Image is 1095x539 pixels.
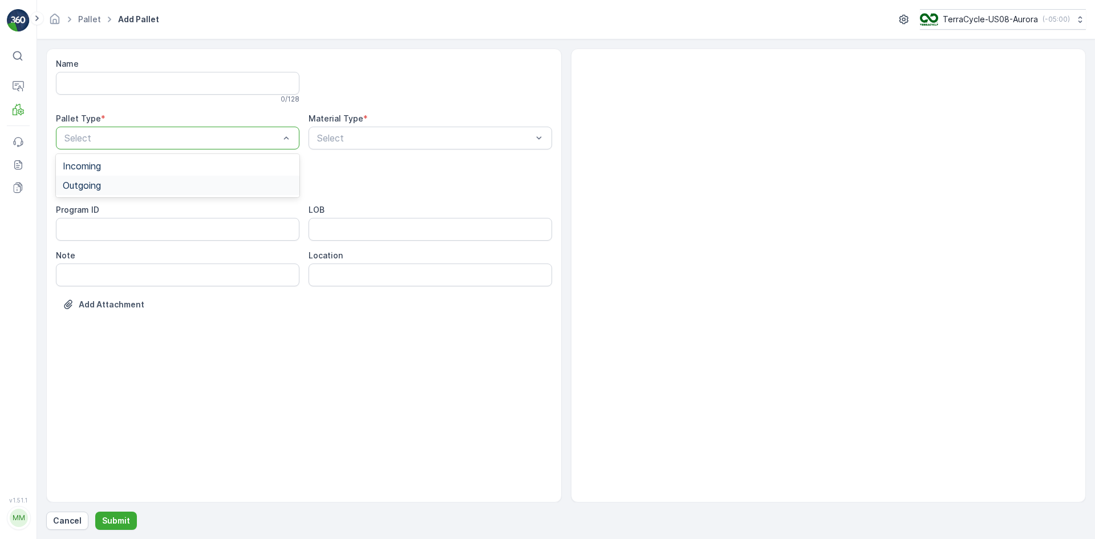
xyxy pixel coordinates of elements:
label: Material Type [309,114,363,123]
span: v 1.51.1 [7,497,30,504]
img: image_ci7OI47.png [920,13,938,26]
span: Incoming [63,161,101,171]
label: Location [309,250,343,260]
a: Homepage [48,17,61,27]
button: Upload File [56,295,151,314]
label: Program ID [56,205,99,214]
label: Pallet Type [56,114,101,123]
label: Note [56,250,75,260]
p: Select [64,131,279,145]
img: logo [7,9,30,32]
button: MM [7,506,30,530]
span: Outgoing [63,180,101,191]
a: Pallet [78,14,101,24]
button: Cancel [46,512,88,530]
p: Submit [102,515,130,526]
p: Select [317,131,532,145]
p: ( -05:00 ) [1043,15,1070,24]
label: Name [56,59,79,68]
button: TerraCycle-US08-Aurora(-05:00) [920,9,1086,30]
span: Add Pallet [116,14,161,25]
p: Cancel [53,515,82,526]
label: LOB [309,205,325,214]
button: Submit [95,512,137,530]
p: TerraCycle-US08-Aurora [943,14,1038,25]
p: Add Attachment [79,299,144,310]
p: 0 / 128 [281,95,299,104]
div: MM [10,509,28,527]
